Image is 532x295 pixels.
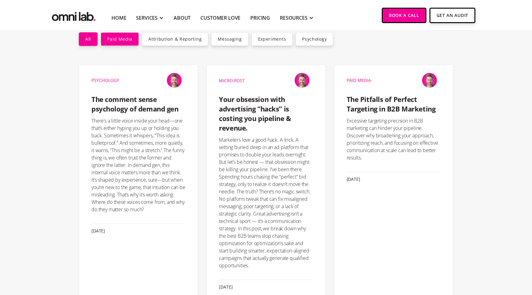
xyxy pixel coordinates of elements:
a: Your obsession with advertising “hacks” is costing you pipeline & revenue. [219,91,313,132]
div: SERVICES [136,14,158,22]
a: Book a Call [382,8,426,23]
a: The comment sense psychology of demand gen [91,91,185,114]
a: Psychology [91,75,119,86]
h4: The comment sense psychology of demand gen [91,95,185,114]
div: [DATE] [347,177,441,182]
a: home [50,8,97,23]
a: Experiments [252,32,293,46]
img: Jason Steele [418,69,441,91]
a: Customer Love [200,14,240,22]
div: [DATE] [91,228,185,233]
a: Home [111,14,126,22]
a: Get An Audit [429,8,475,23]
iframe: Chat Widget [421,224,532,295]
p: There’s a little voice inside your head—one that’s either hyping you up or holding you back. Some... [91,117,185,213]
h4: Your obsession with advertising “hacks” is costing you pipeline & revenue. [219,95,313,132]
a: Pricing [250,14,270,22]
a: Psychology [296,32,333,46]
div: Micro Post [219,76,244,85]
img: Jason Steele [163,69,185,91]
a: all [79,32,98,46]
a: About [174,14,191,22]
p: Marketers love a good hack. A trick. A setting buried deep in an ad platform that promises to dou... [219,136,313,269]
div: RESOURCES [280,14,308,22]
div: Psychology [91,78,119,83]
p: Excessive targeting precision in B2B marketing can hinder your pipeline. Discover why broadening ... [347,117,441,161]
img: Omni Lab: B2B SaaS Demand Generation Agency [50,8,97,23]
img: Jason Steele [291,69,313,91]
a: Paid Media [347,75,371,86]
h4: The Pitfalls of Perfect Targeting in B2B Marketing [347,95,441,114]
a: Messaging [211,32,248,46]
div: [DATE] [219,285,313,289]
div: Paid Media [347,78,371,83]
a: Paid Media [101,32,139,46]
a: Attribution & Reporting [142,32,208,46]
a: The Pitfalls of Perfect Targeting in B2B Marketing [347,91,441,114]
